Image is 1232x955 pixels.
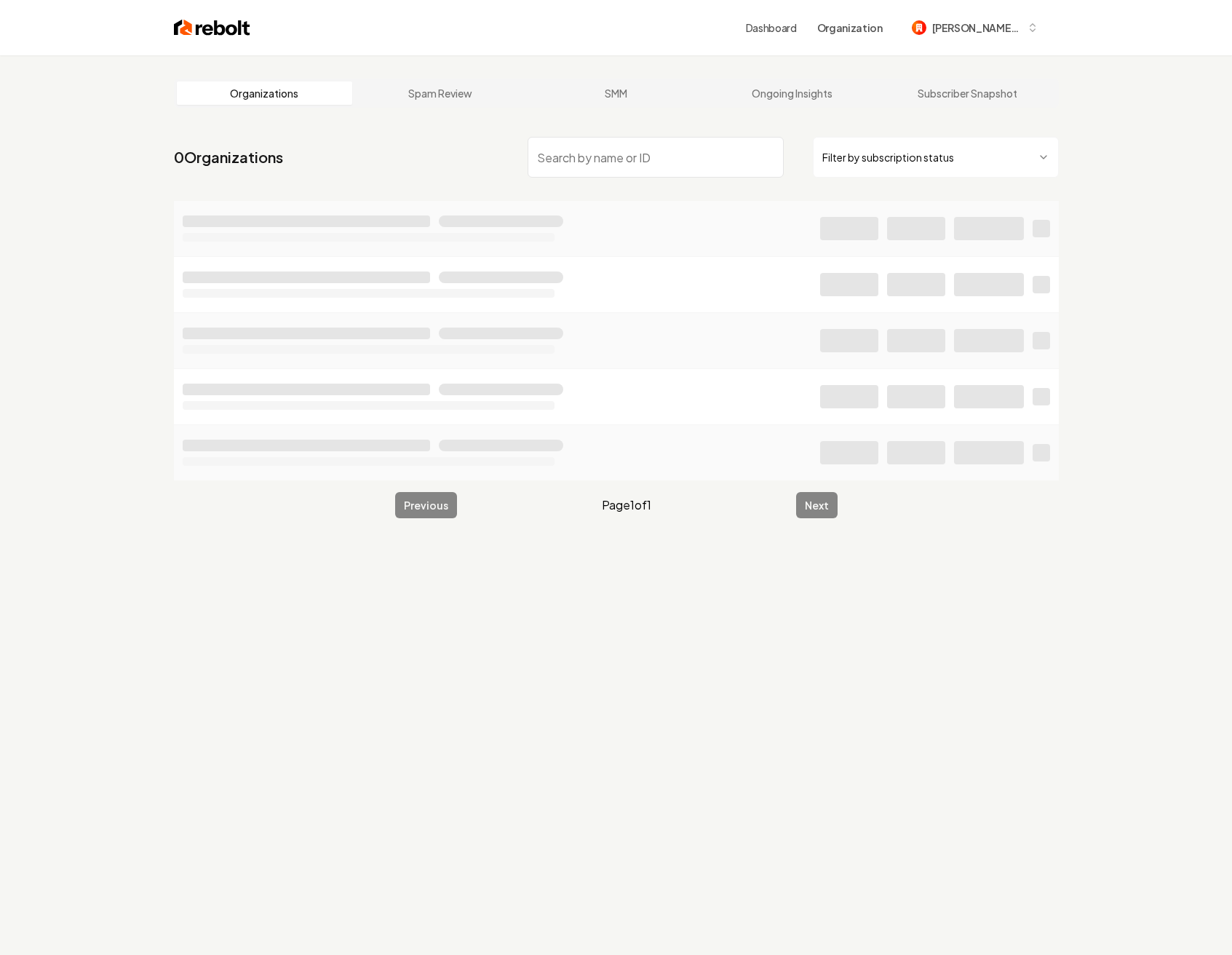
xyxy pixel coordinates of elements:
[177,82,353,105] a: Organizations
[808,15,891,41] button: Organization
[528,137,784,178] input: Search by name or ID
[352,82,528,105] a: Spam Review
[880,82,1056,105] a: Subscriber Snapshot
[528,82,704,105] a: SMM
[602,496,651,514] span: Page 1 of 1
[704,82,880,105] a: Ongoing Insights
[174,17,250,38] img: Rebolt Logo
[932,20,1021,36] span: [PERSON_NAME]-48
[746,20,797,35] a: Dashboard
[912,20,926,35] img: greg-48
[174,147,283,167] a: 0Organizations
